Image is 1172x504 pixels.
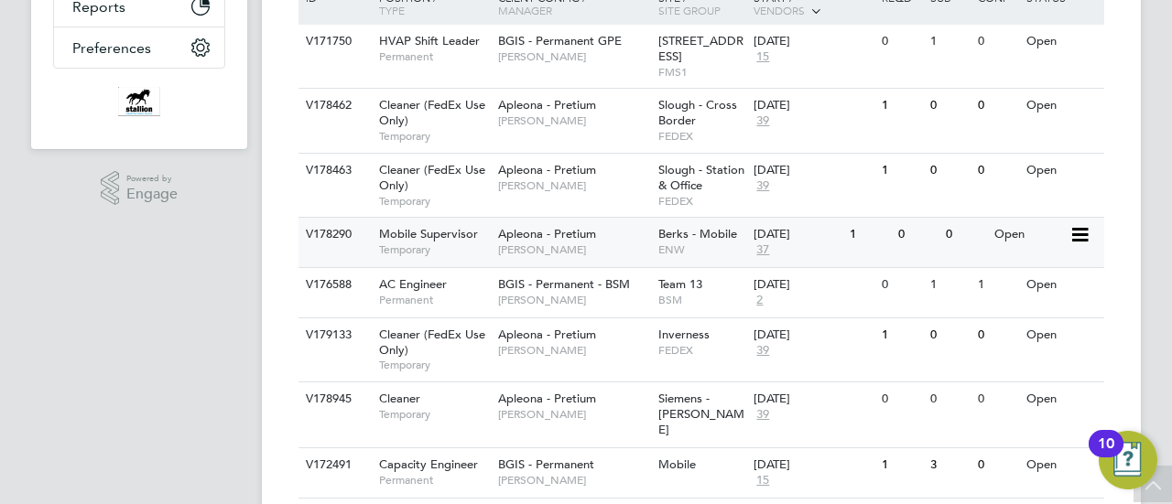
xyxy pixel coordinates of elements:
span: [STREET_ADDRESS] [658,33,743,64]
div: [DATE] [754,163,873,178]
span: Manager [498,3,552,17]
span: Vendors [754,3,805,17]
span: AC Engineer [379,276,447,292]
span: Temporary [379,407,489,422]
span: Slough - Station & Office [658,162,744,193]
span: 2 [754,293,765,308]
span: Team 13 [658,276,702,292]
div: V178463 [301,154,365,188]
div: V176588 [301,268,365,302]
div: V179133 [301,318,365,352]
span: Temporary [379,129,489,144]
span: 39 [754,113,772,129]
span: BSM [658,293,745,307]
div: V178945 [301,382,365,416]
span: Permanent [379,49,489,64]
span: [PERSON_NAME] [498,293,649,307]
span: Mobile [658,456,696,472]
span: Temporary [379,194,489,209]
div: 1 [877,448,925,482]
div: 1 [877,318,925,352]
div: [DATE] [754,391,873,407]
a: Go to home page [53,87,225,116]
div: 10 [1098,444,1114,467]
span: 39 [754,343,772,359]
span: FMS1 [658,65,745,80]
span: FEDEX [658,343,745,358]
span: BGIS - Permanent GPE [498,33,622,48]
span: [PERSON_NAME] [498,178,649,193]
div: 3 [926,448,973,482]
div: [DATE] [754,34,873,49]
span: [PERSON_NAME] [498,343,649,358]
div: 1 [973,268,1021,302]
span: Apleona - Pretium [498,97,596,113]
span: Engage [126,187,178,202]
div: [DATE] [754,277,873,293]
div: 1 [845,218,893,252]
div: 0 [941,218,989,252]
span: Cleaner (FedEx Use Only) [379,162,485,193]
span: [PERSON_NAME] [498,113,649,128]
span: Apleona - Pretium [498,391,596,406]
div: Open [1022,448,1101,482]
div: [DATE] [754,98,873,113]
span: 39 [754,407,772,423]
span: [PERSON_NAME] [498,407,649,422]
div: 0 [973,318,1021,352]
span: FEDEX [658,194,745,209]
span: 15 [754,49,772,65]
div: [DATE] [754,457,873,473]
img: stallionrecruitment-logo-retina.png [118,87,160,116]
div: 0 [877,268,925,302]
a: Powered byEngage [101,171,179,206]
span: [PERSON_NAME] [498,473,649,488]
div: 0 [973,448,1021,482]
span: Permanent [379,293,489,307]
div: Open [1022,89,1101,123]
span: Temporary [379,242,489,257]
div: 0 [877,25,925,59]
span: Slough - Cross Border [658,97,737,128]
div: 1 [926,25,973,59]
div: 1 [926,268,973,302]
div: [DATE] [754,227,841,242]
div: Open [1022,268,1101,302]
div: Open [1022,318,1101,352]
span: Permanent [379,473,489,488]
span: Apleona - Pretium [498,162,596,177]
div: 0 [973,89,1021,123]
span: Cleaner (FedEx Use Only) [379,327,485,358]
span: Preferences [72,39,151,57]
button: Open Resource Center, 10 new notifications [1099,431,1157,489]
div: V178290 [301,218,365,252]
div: V171750 [301,25,365,59]
div: 0 [973,382,1021,416]
span: Site Group [658,3,721,17]
span: BGIS - Permanent [498,456,594,472]
span: Apleona - Pretium [498,226,596,241]
span: ENW [658,242,745,257]
span: Temporary [379,358,489,372]
span: [PERSON_NAME] [498,49,649,64]
div: Open [990,218,1069,252]
div: 0 [926,382,973,416]
div: Open [1022,382,1101,416]
span: 15 [754,473,772,488]
div: 0 [926,154,973,188]
span: Mobile Supervisor [379,226,478,241]
span: BGIS - Permanent - BSM [498,276,630,292]
span: Type [379,3,405,17]
div: Open [1022,25,1101,59]
span: Apleona - Pretium [498,327,596,342]
span: [PERSON_NAME] [498,242,649,257]
span: Cleaner [379,391,420,406]
span: Berks - Mobile [658,226,737,241]
span: HVAP Shift Leader [379,33,480,48]
div: Open [1022,154,1101,188]
span: Cleaner (FedEx Use Only) [379,97,485,128]
span: 39 [754,178,772,194]
div: 0 [877,382,925,416]
span: 37 [754,242,772,258]
span: Siemens - [PERSON_NAME] [658,391,744,437]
